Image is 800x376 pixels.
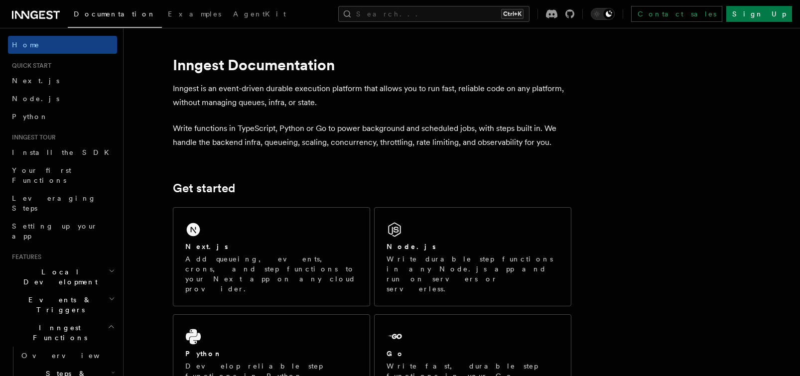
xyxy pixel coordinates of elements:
[227,3,292,27] a: AgentKit
[12,148,115,156] span: Install the SDK
[8,108,117,125] a: Python
[374,207,571,306] a: Node.jsWrite durable step functions in any Node.js app and run on servers or serverless.
[501,9,524,19] kbd: Ctrl+K
[173,207,370,306] a: Next.jsAdd queueing, events, crons, and step functions to your Next app on any cloud provider.
[12,222,98,240] span: Setting up your app
[17,347,117,365] a: Overview
[173,82,571,110] p: Inngest is an event-driven durable execution platform that allows you to run fast, reliable code ...
[8,263,117,291] button: Local Development
[8,189,117,217] a: Leveraging Steps
[8,36,117,54] a: Home
[12,194,96,212] span: Leveraging Steps
[726,6,792,22] a: Sign Up
[185,254,358,294] p: Add queueing, events, crons, and step functions to your Next app on any cloud provider.
[21,352,124,360] span: Overview
[185,242,228,251] h2: Next.js
[68,3,162,28] a: Documentation
[8,90,117,108] a: Node.js
[74,10,156,18] span: Documentation
[173,122,571,149] p: Write functions in TypeScript, Python or Go to power background and scheduled jobs, with steps bu...
[162,3,227,27] a: Examples
[12,77,59,85] span: Next.js
[8,295,109,315] span: Events & Triggers
[12,166,71,184] span: Your first Functions
[8,161,117,189] a: Your first Functions
[12,95,59,103] span: Node.js
[631,6,722,22] a: Contact sales
[387,254,559,294] p: Write durable step functions in any Node.js app and run on servers or serverless.
[12,113,48,121] span: Python
[8,323,108,343] span: Inngest Functions
[8,319,117,347] button: Inngest Functions
[8,72,117,90] a: Next.js
[173,181,235,195] a: Get started
[12,40,40,50] span: Home
[168,10,221,18] span: Examples
[185,349,222,359] h2: Python
[8,217,117,245] a: Setting up your app
[8,253,41,261] span: Features
[173,56,571,74] h1: Inngest Documentation
[387,242,436,251] h2: Node.js
[8,143,117,161] a: Install the SDK
[591,8,615,20] button: Toggle dark mode
[338,6,530,22] button: Search...Ctrl+K
[8,267,109,287] span: Local Development
[387,349,404,359] h2: Go
[8,133,56,141] span: Inngest tour
[8,291,117,319] button: Events & Triggers
[8,62,51,70] span: Quick start
[233,10,286,18] span: AgentKit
